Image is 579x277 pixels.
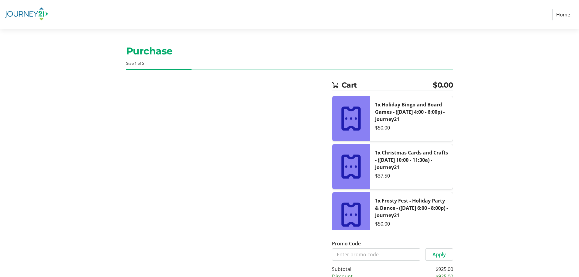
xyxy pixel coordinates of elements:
[433,80,453,91] span: $0.00
[332,265,368,273] td: Subtotal
[368,265,453,273] td: $925.00
[126,61,453,66] div: Step 1 of 5
[332,240,361,247] label: Promo Code
[375,172,448,179] div: $37.50
[332,248,420,261] input: Enter promo code
[375,220,448,227] div: $50.00
[126,44,453,58] h1: Purchase
[375,124,448,131] div: $50.00
[425,248,453,261] button: Apply
[375,101,445,123] strong: 1x Holiday Bingo and Board Games - ([DATE] 4:00 - 6:00p) - Journey21
[552,9,574,20] a: Home
[375,197,448,219] strong: 1x Frosty Fest - Holiday Party & Dance - ([DATE] 6:00 - 8:00p) - Journey21
[433,251,446,258] span: Apply
[342,80,433,91] span: Cart
[5,2,48,27] img: Journey21's Logo
[375,149,448,171] strong: 1x Christmas Cards and Crafts - ([DATE] 10:00 - 11:30a) - Journey21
